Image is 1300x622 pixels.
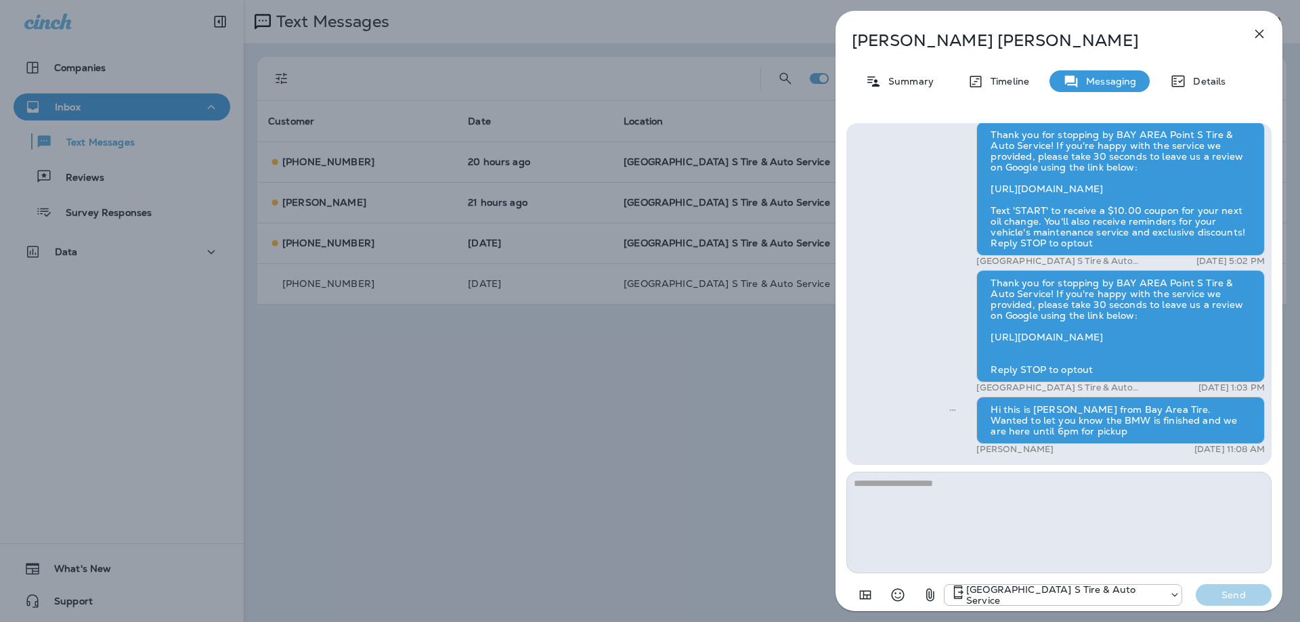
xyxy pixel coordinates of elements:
p: [GEOGRAPHIC_DATA] S Tire & Auto Service [976,382,1149,393]
div: Thank you for stopping by BAY AREA Point S Tire & Auto Service! If you're happy with the service ... [976,122,1265,256]
p: [DATE] 5:02 PM [1196,256,1265,267]
button: Select an emoji [884,581,911,608]
p: Timeline [984,76,1029,87]
div: +1 (410) 795-4333 [945,584,1182,606]
p: Messaging [1079,76,1136,87]
div: Thank you for stopping by BAY AREA Point S Tire & Auto Service! If you're happy with the service ... [976,270,1265,382]
p: [GEOGRAPHIC_DATA] S Tire & Auto Service [976,256,1149,267]
p: [PERSON_NAME] [PERSON_NAME] [852,31,1221,50]
button: Add in a premade template [852,581,879,608]
p: Details [1186,76,1226,87]
p: [GEOGRAPHIC_DATA] S Tire & Auto Service [966,584,1163,606]
p: [DATE] 1:03 PM [1198,382,1265,393]
div: Hi this is [PERSON_NAME] from Bay Area Tire. Wanted to let you know the BMW is finished and we ar... [976,397,1265,444]
span: Sent [949,403,956,415]
p: Summary [882,76,934,87]
p: [PERSON_NAME] [976,444,1054,455]
p: [DATE] 11:08 AM [1194,444,1265,455]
